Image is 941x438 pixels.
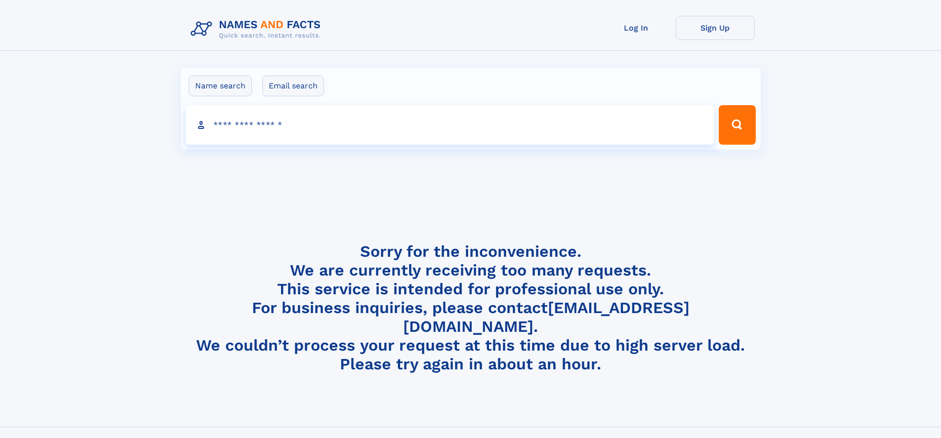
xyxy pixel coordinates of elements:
[189,76,252,96] label: Name search
[719,105,755,145] button: Search Button
[187,16,329,42] img: Logo Names and Facts
[186,105,715,145] input: search input
[187,242,755,374] h4: Sorry for the inconvenience. We are currently receiving too many requests. This service is intend...
[597,16,676,40] a: Log In
[403,298,690,336] a: [EMAIL_ADDRESS][DOMAIN_NAME]
[262,76,324,96] label: Email search
[676,16,755,40] a: Sign Up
